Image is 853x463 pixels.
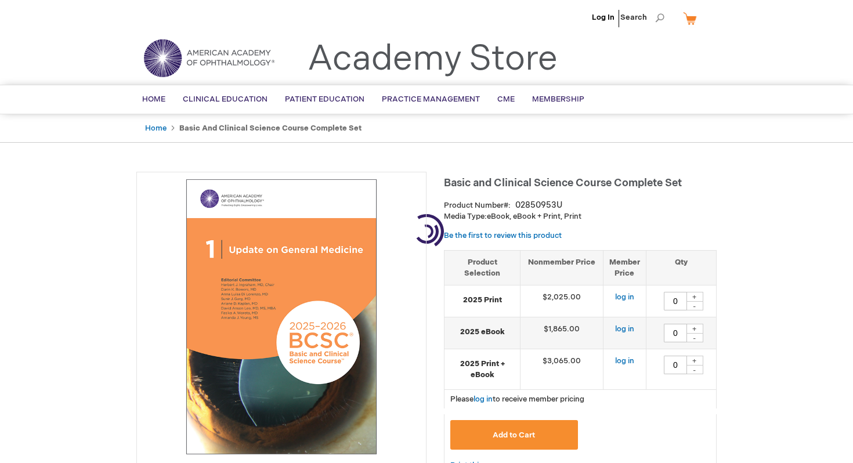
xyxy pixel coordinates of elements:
td: $1,865.00 [521,317,603,349]
div: + [686,356,703,366]
span: Basic and Clinical Science Course Complete Set [444,177,682,189]
strong: 2025 Print [450,295,514,306]
a: Log In [592,13,615,22]
span: Add to Cart [493,431,535,440]
div: 02850953U [515,200,562,211]
div: - [686,365,703,374]
input: Qty [664,324,687,342]
a: Home [145,124,167,133]
strong: Media Type: [444,212,487,221]
div: + [686,324,703,334]
span: Please to receive member pricing [450,395,584,404]
input: Qty [664,292,687,310]
span: Membership [532,95,584,104]
td: $3,065.00 [521,349,603,390]
p: eBook, eBook + Print, Print [444,211,717,222]
strong: Basic and Clinical Science Course Complete Set [179,124,362,133]
a: log in [615,356,634,366]
strong: 2025 eBook [450,327,514,338]
a: Be the first to review this product [444,231,562,240]
a: log in [615,292,634,302]
th: Product Selection [444,250,521,285]
span: Search [620,6,664,29]
span: Practice Management [382,95,480,104]
a: log in [474,395,493,404]
th: Qty [646,250,716,285]
div: - [686,333,703,342]
div: + [686,292,703,302]
span: Home [142,95,165,104]
input: Qty [664,356,687,374]
div: - [686,301,703,310]
th: Member Price [603,250,646,285]
strong: 2025 Print + eBook [450,359,514,380]
th: Nonmember Price [521,250,603,285]
span: CME [497,95,515,104]
a: log in [615,324,634,334]
span: Patient Education [285,95,364,104]
button: Add to Cart [450,420,578,450]
img: Basic and Clinical Science Course Complete Set [143,178,420,455]
td: $2,025.00 [521,285,603,317]
span: Clinical Education [183,95,268,104]
strong: Product Number [444,201,511,210]
a: Academy Store [308,38,558,80]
